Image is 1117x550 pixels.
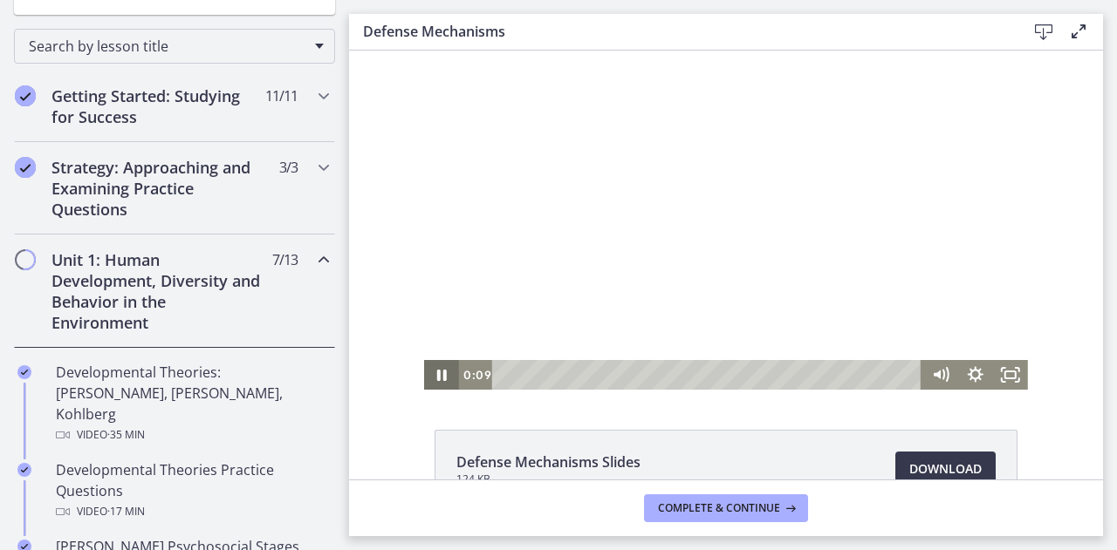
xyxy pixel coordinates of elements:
span: · 35 min [107,424,145,445]
span: 11 / 11 [265,85,298,106]
div: Video [56,501,328,522]
h2: Unit 1: Human Development, Diversity and Behavior in the Environment [51,249,264,333]
div: Developmental Theories: [PERSON_NAME], [PERSON_NAME], Kohlberg [56,362,328,445]
span: Download [909,458,982,479]
span: 124 KB [456,472,641,486]
div: Developmental Theories Practice Questions [56,459,328,522]
span: 3 / 3 [279,157,298,178]
i: Completed [17,365,31,379]
iframe: Video Lesson [349,51,1103,390]
span: Defense Mechanisms Slides [456,452,641,472]
span: 7 / 13 [272,249,298,270]
button: Show settings menu [609,309,644,339]
div: Search by lesson title [14,29,335,64]
i: Completed [17,463,31,477]
button: Complete & continue [644,494,808,522]
i: Completed [15,157,36,178]
span: · 17 min [107,501,145,522]
h3: Defense Mechanisms [363,21,998,42]
i: Completed [15,85,36,106]
button: Fullscreen [644,309,679,339]
h2: Getting Started: Studying for Success [51,85,264,127]
div: Video [56,424,328,445]
span: Complete & continue [658,501,780,515]
a: Download [895,452,996,486]
span: Search by lesson title [29,37,306,56]
h2: Strategy: Approaching and Examining Practice Questions [51,157,264,220]
button: Mute [574,309,609,339]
